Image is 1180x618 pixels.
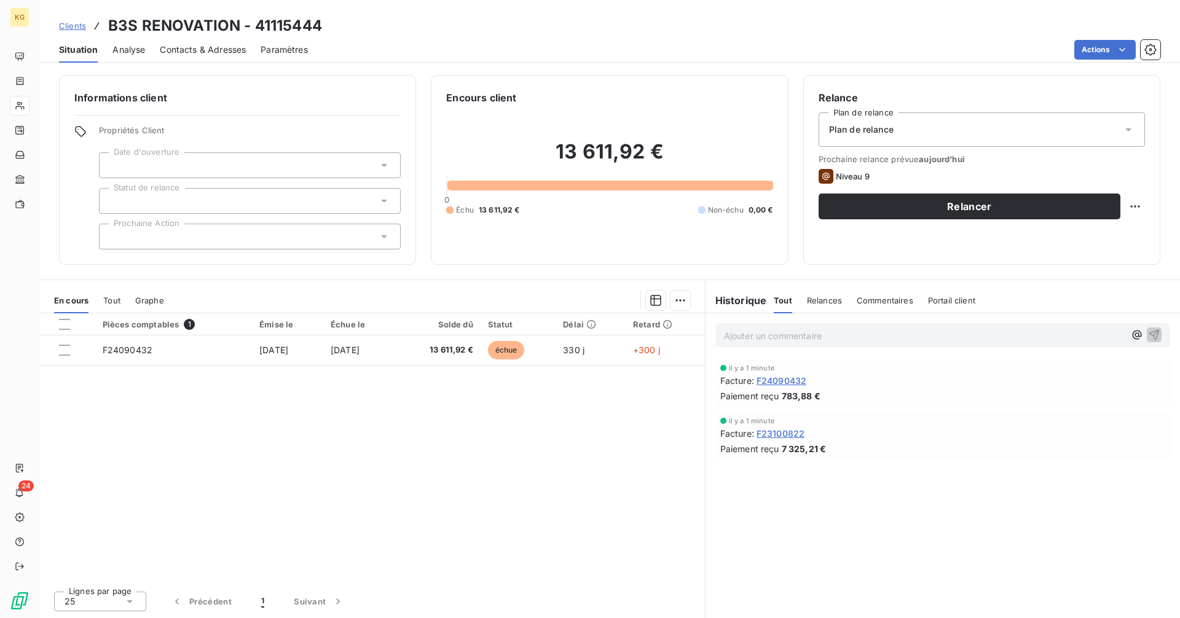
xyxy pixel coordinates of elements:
span: Facture : [720,374,754,387]
span: il y a 1 minute [729,364,774,372]
span: Relances [807,295,842,305]
span: il y a 1 minute [729,417,774,424]
span: Paiement reçu [720,442,779,455]
span: Contacts & Adresses [160,44,246,56]
span: Analyse [112,44,145,56]
a: Clients [59,20,86,32]
input: Ajouter une valeur [109,160,119,171]
input: Ajouter une valeur [109,195,119,206]
button: Suivant [279,589,359,614]
span: [DATE] [259,345,288,355]
button: 1 [246,589,279,614]
h6: Encours client [446,90,516,105]
span: aujourd’hui [919,154,965,164]
span: 13 611,92 € [403,344,473,356]
span: 7 325,21 € [782,442,827,455]
span: Prochaine relance prévue [819,154,1145,164]
span: Paramètres [261,44,308,56]
h6: Informations client [74,90,401,105]
span: 330 j [563,345,584,355]
h3: B3S RENOVATION - 41115444 [108,15,322,37]
span: 0 [444,195,449,205]
span: Plan de relance [829,123,894,136]
div: Émise le [259,319,316,329]
span: échue [488,341,525,359]
button: Précédent [156,589,246,614]
span: Commentaires [857,295,913,305]
span: Tout [103,295,120,305]
span: Paiement reçu [720,389,779,402]
button: Actions [1074,40,1136,60]
span: En cours [54,295,88,305]
span: 0,00 € [749,205,773,216]
span: Portail client [928,295,975,305]
span: Non-échu [708,205,744,216]
span: Propriétés Client [99,125,401,143]
span: 13 611,92 € [479,205,520,216]
span: Clients [59,21,86,31]
div: Retard [633,319,698,329]
div: Échue le [331,319,388,329]
div: Solde dû [403,319,473,329]
span: 783,88 € [782,389,820,402]
span: [DATE] [331,345,360,355]
button: Relancer [819,194,1120,219]
span: 24 [18,480,34,491]
h6: Relance [819,90,1145,105]
span: Tout [774,295,792,305]
span: F23100822 [757,427,804,440]
span: +300 j [633,345,660,355]
div: Pièces comptables [103,319,245,330]
span: Échu [456,205,474,216]
span: F24090432 [757,374,806,387]
span: 25 [65,595,75,608]
span: Graphe [135,295,164,305]
div: Statut [488,319,549,329]
h6: Historique [706,293,767,308]
span: 1 [261,595,264,608]
span: Niveau 9 [836,171,870,181]
input: Ajouter une valeur [109,231,119,242]
span: 1 [184,319,195,330]
span: F24090432 [103,345,152,355]
img: Logo LeanPay [10,591,29,611]
span: Facture : [720,427,754,440]
iframe: Intercom live chat [1138,576,1168,606]
div: Délai [563,319,618,329]
span: Situation [59,44,98,56]
div: KG [10,7,29,27]
h2: 13 611,92 € [446,139,773,176]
